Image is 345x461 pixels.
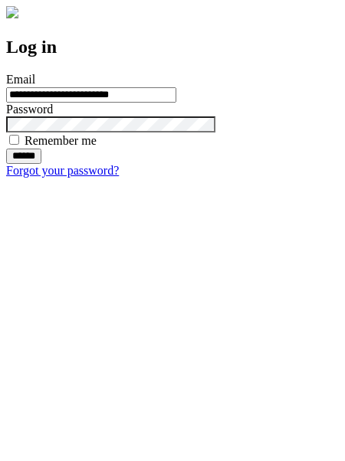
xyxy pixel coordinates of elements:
[6,73,35,86] label: Email
[6,6,18,18] img: logo-4e3dc11c47720685a147b03b5a06dd966a58ff35d612b21f08c02c0306f2b779.png
[6,37,339,57] h2: Log in
[6,103,53,116] label: Password
[25,134,97,147] label: Remember me
[6,164,119,177] a: Forgot your password?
